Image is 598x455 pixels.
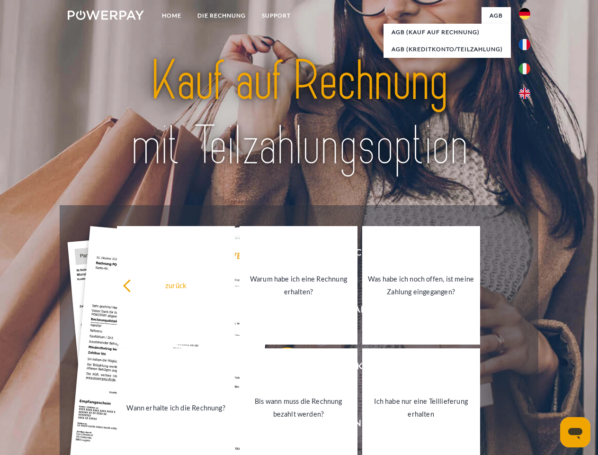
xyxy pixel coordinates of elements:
img: it [519,63,530,74]
a: DIE RECHNUNG [189,7,254,24]
div: Was habe ich noch offen, ist meine Zahlung eingegangen? [368,273,474,298]
a: AGB (Kreditkonto/Teilzahlung) [384,41,511,58]
div: Warum habe ich eine Rechnung erhalten? [245,273,352,298]
img: fr [519,39,530,50]
img: logo-powerpay-white.svg [68,10,144,20]
iframe: Schaltfläche zum Öffnen des Messaging-Fensters [560,417,590,447]
div: zurück [123,279,229,291]
img: de [519,8,530,19]
a: agb [482,7,511,24]
div: Bis wann muss die Rechnung bezahlt werden? [245,395,352,420]
div: Ich habe nur eine Teillieferung erhalten [368,395,474,420]
div: Wann erhalte ich die Rechnung? [123,401,229,414]
a: SUPPORT [254,7,299,24]
img: title-powerpay_de.svg [90,45,508,182]
img: en [519,88,530,99]
a: Was habe ich noch offen, ist meine Zahlung eingegangen? [362,226,480,345]
a: AGB (Kauf auf Rechnung) [384,24,511,41]
a: Home [154,7,189,24]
